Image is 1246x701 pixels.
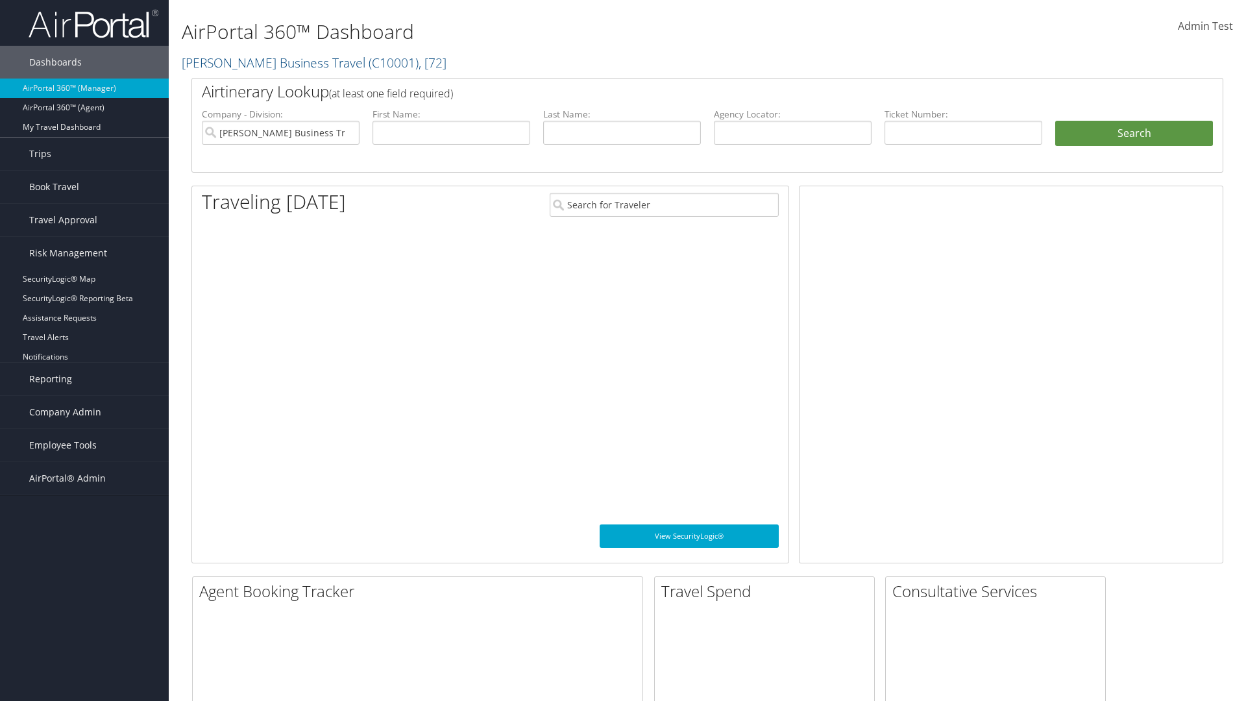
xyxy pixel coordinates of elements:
span: Admin Test [1178,19,1233,33]
span: Employee Tools [29,429,97,461]
label: First Name: [373,108,530,121]
button: Search [1055,121,1213,147]
span: Reporting [29,363,72,395]
span: Risk Management [29,237,107,269]
h1: AirPortal 360™ Dashboard [182,18,883,45]
label: Agency Locator: [714,108,872,121]
span: Travel Approval [29,204,97,236]
img: airportal-logo.png [29,8,158,39]
h2: Agent Booking Tracker [199,580,642,602]
a: Admin Test [1178,6,1233,47]
h1: Traveling [DATE] [202,188,346,215]
label: Ticket Number: [885,108,1042,121]
span: Company Admin [29,396,101,428]
span: Book Travel [29,171,79,203]
input: Search for Traveler [550,193,779,217]
span: ( C10001 ) [369,54,419,71]
span: Dashboards [29,46,82,79]
h2: Consultative Services [892,580,1105,602]
span: , [ 72 ] [419,54,446,71]
a: View SecurityLogic® [600,524,779,548]
span: AirPortal® Admin [29,462,106,495]
h2: Travel Spend [661,580,874,602]
label: Company - Division: [202,108,360,121]
label: Last Name: [543,108,701,121]
a: [PERSON_NAME] Business Travel [182,54,446,71]
span: Trips [29,138,51,170]
span: (at least one field required) [329,86,453,101]
h2: Airtinerary Lookup [202,80,1127,103]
